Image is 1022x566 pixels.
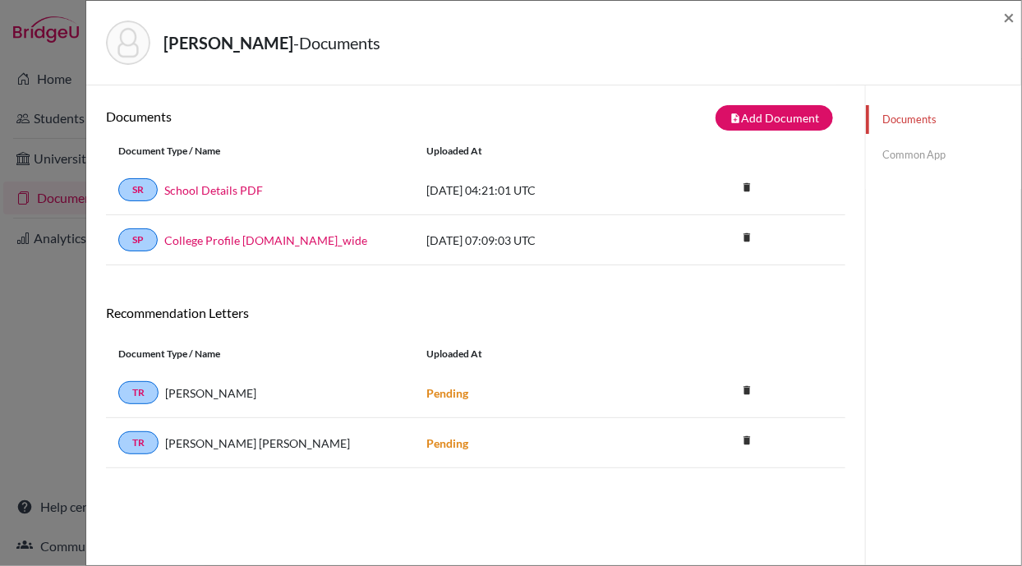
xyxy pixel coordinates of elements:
[734,428,759,453] i: delete
[118,431,159,454] a: TR
[118,228,158,251] a: SP
[165,384,256,402] span: [PERSON_NAME]
[106,347,414,361] div: Document Type / Name
[293,33,380,53] span: - Documents
[165,435,350,452] span: [PERSON_NAME] [PERSON_NAME]
[734,177,759,200] a: delete
[734,380,759,403] a: delete
[118,381,159,404] a: TR
[866,105,1021,134] a: Documents
[1003,5,1015,29] span: ×
[414,232,661,249] div: [DATE] 07:09:03 UTC
[716,105,833,131] button: note_addAdd Document
[1003,7,1015,27] button: Close
[426,386,468,400] strong: Pending
[734,175,759,200] i: delete
[734,225,759,250] i: delete
[426,436,468,450] strong: Pending
[163,33,293,53] strong: [PERSON_NAME]
[730,113,741,124] i: note_add
[414,144,661,159] div: Uploaded at
[106,108,476,124] h6: Documents
[734,430,759,453] a: delete
[106,144,414,159] div: Document Type / Name
[734,378,759,403] i: delete
[414,347,661,361] div: Uploaded at
[414,182,661,199] div: [DATE] 04:21:01 UTC
[164,182,263,199] a: School Details PDF
[866,140,1021,169] a: Common App
[164,232,367,249] a: College Profile [DOMAIN_NAME]_wide
[118,178,158,201] a: SR
[734,228,759,250] a: delete
[106,305,845,320] h6: Recommendation Letters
